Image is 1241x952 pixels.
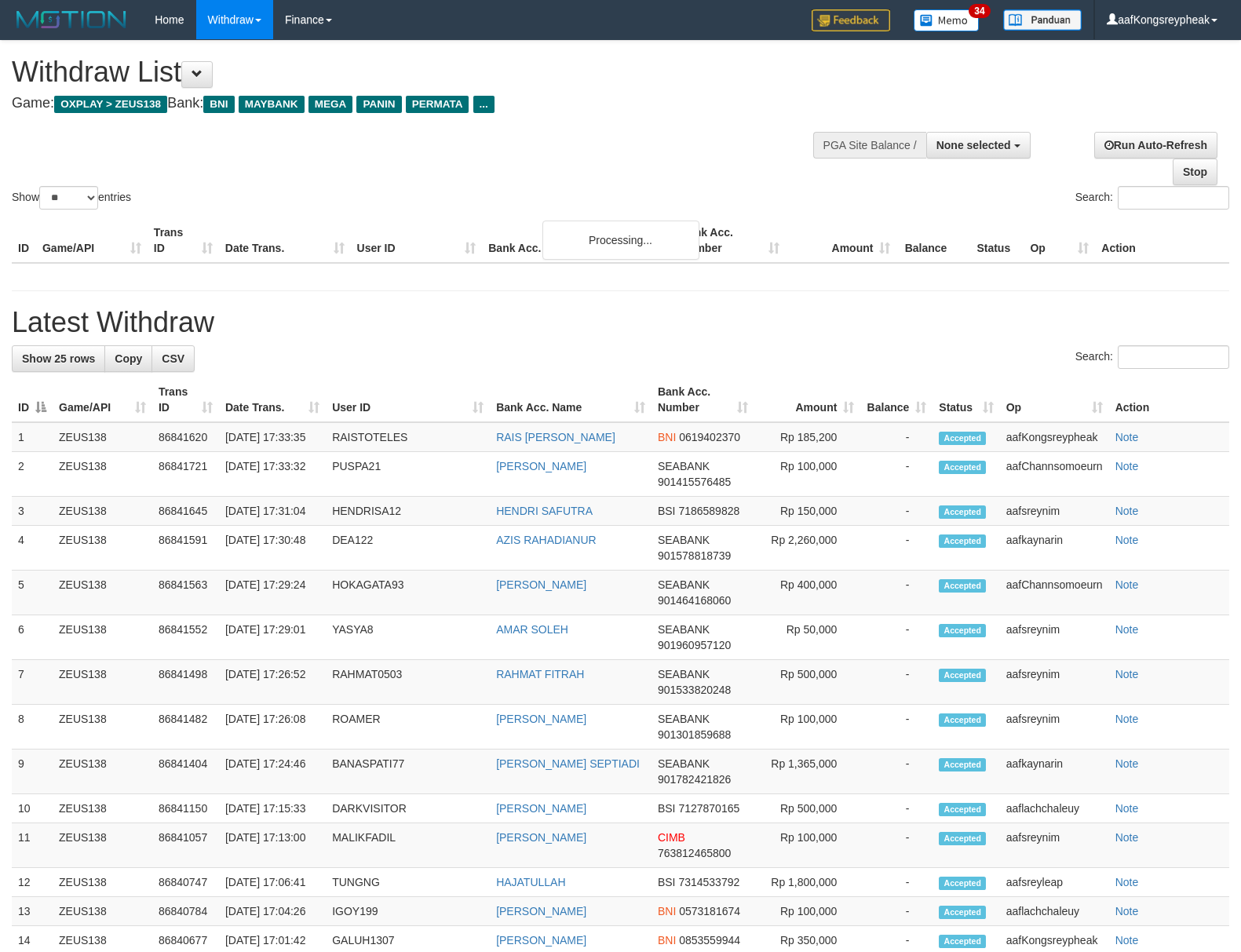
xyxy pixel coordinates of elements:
td: 86840747 [152,868,219,897]
td: 3 [12,497,53,526]
td: [DATE] 17:13:00 [219,823,326,868]
td: ZEUS138 [53,823,152,868]
span: Accepted [939,758,986,771]
span: Accepted [939,832,986,845]
span: SEABANK [658,668,710,680]
td: 86841645 [152,497,219,526]
td: Rp 185,200 [754,422,860,452]
th: Date Trans. [219,218,351,263]
td: 11 [12,823,53,868]
td: ZEUS138 [53,497,152,526]
td: 86841498 [152,660,219,705]
td: 86841591 [152,526,219,571]
td: HOKAGATA93 [326,571,490,615]
img: Button%20Memo.svg [914,9,980,31]
span: Accepted [939,624,986,637]
td: 2 [12,452,53,497]
td: 86841620 [152,422,219,452]
span: Accepted [939,803,986,816]
label: Search: [1075,345,1229,369]
td: aaflachchaleuy [1000,794,1109,823]
td: [DATE] 17:33:35 [219,422,326,452]
td: - [860,794,933,823]
th: User ID: activate to sort column ascending [326,378,490,422]
td: aafsreynim [1000,660,1109,705]
td: DEA122 [326,526,490,571]
th: Status [970,218,1024,263]
td: [DATE] 17:15:33 [219,794,326,823]
span: Accepted [939,906,986,919]
td: ZEUS138 [53,571,152,615]
td: 86841404 [152,750,219,794]
h1: Latest Withdraw [12,307,1229,338]
span: BSI [658,505,676,517]
td: DARKVISITOR [326,794,490,823]
td: ZEUS138 [53,897,152,926]
span: BSI [658,876,676,888]
span: Copy 901782421826 to clipboard [658,773,731,786]
a: Note [1115,460,1139,472]
td: aafChannsomoeurn [1000,571,1109,615]
td: [DATE] 17:26:52 [219,660,326,705]
input: Search: [1118,345,1229,369]
td: 86841721 [152,452,219,497]
span: MAYBANK [239,96,305,113]
a: [PERSON_NAME] [496,934,586,947]
td: 4 [12,526,53,571]
span: Copy 901578818739 to clipboard [658,549,731,562]
span: SEABANK [658,534,710,546]
td: aafkaynarin [1000,750,1109,794]
td: - [860,705,933,750]
th: Bank Acc. Number [674,218,786,263]
td: Rp 500,000 [754,794,860,823]
td: 86841563 [152,571,219,615]
th: ID: activate to sort column descending [12,378,53,422]
td: 10 [12,794,53,823]
select: Showentries [39,186,98,210]
span: MEGA [308,96,353,113]
td: 1 [12,422,53,452]
a: Note [1115,623,1139,636]
span: Copy 7127870165 to clipboard [678,802,739,815]
td: ZEUS138 [53,794,152,823]
td: - [860,615,933,660]
td: 86841482 [152,705,219,750]
span: SEABANK [658,578,710,591]
td: aafsreynim [1000,705,1109,750]
span: Copy 901415576485 to clipboard [658,476,731,488]
h1: Withdraw List [12,57,812,88]
span: BNI [658,934,676,947]
td: - [860,526,933,571]
td: - [860,750,933,794]
a: AMAR SOLEH [496,623,568,636]
a: HAJATULLAH [496,876,565,888]
td: aafChannsomoeurn [1000,452,1109,497]
span: CIMB [658,831,685,844]
td: Rp 2,260,000 [754,526,860,571]
span: Copy 901464168060 to clipboard [658,594,731,607]
span: BNI [658,431,676,443]
span: Copy 0619402370 to clipboard [679,431,740,443]
th: User ID [351,218,483,263]
td: IGOY199 [326,897,490,926]
td: BANASPATI77 [326,750,490,794]
span: CSV [162,352,184,365]
td: aafKongsreypheak [1000,422,1109,452]
th: Date Trans.: activate to sort column ascending [219,378,326,422]
td: aafsreynim [1000,823,1109,868]
td: Rp 1,365,000 [754,750,860,794]
td: 86841552 [152,615,219,660]
h4: Game: Bank: [12,96,812,111]
th: Action [1109,378,1229,422]
button: None selected [926,132,1031,159]
td: RAHMAT0503 [326,660,490,705]
span: None selected [936,139,1011,151]
a: Note [1115,713,1139,725]
span: Accepted [939,935,986,948]
td: Rp 100,000 [754,897,860,926]
td: 7 [12,660,53,705]
td: Rp 100,000 [754,452,860,497]
a: [PERSON_NAME] [496,831,586,844]
td: Rp 150,000 [754,497,860,526]
a: [PERSON_NAME] [496,578,586,591]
